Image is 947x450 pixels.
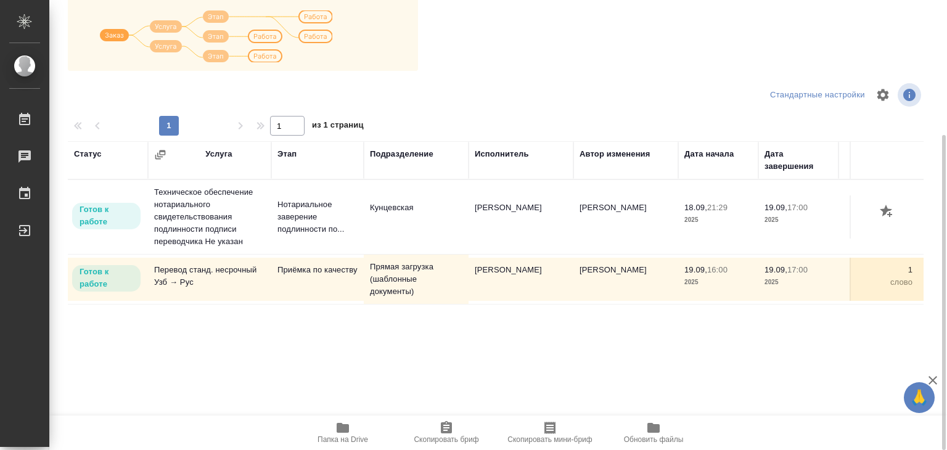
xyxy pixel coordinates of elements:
div: Этап [277,148,297,160]
td: Техническое обеспечение нотариального свидетельствования подлинности подписи переводчика Не указан [148,180,271,254]
td: Кунцевская [364,195,469,239]
p: 19.09, [765,265,787,274]
button: Сгруппировать [154,149,166,161]
button: Скопировать мини-бриф [498,415,602,450]
td: [PERSON_NAME] [573,195,678,239]
div: Автор изменения [580,148,650,160]
p: 1 [845,264,912,276]
td: [PERSON_NAME] [469,258,573,301]
p: 19.09, [765,203,787,212]
p: 17:00 [787,265,808,274]
p: 2025 [765,276,832,288]
td: [PERSON_NAME] [573,258,678,301]
button: Добавить оценку [877,202,898,223]
p: 2025 [765,214,832,226]
div: Услуга [205,148,232,160]
p: 2025 [684,214,752,226]
div: Статус [74,148,102,160]
p: слово [845,276,912,288]
p: док. [845,214,912,226]
div: Подразделение [370,148,433,160]
div: split button [767,86,868,105]
td: Прямая загрузка (шаблонные документы) [364,255,469,304]
p: Готов к работе [80,203,133,228]
button: Обновить файлы [602,415,705,450]
span: Посмотреть информацию [898,83,924,107]
button: 🙏 [904,382,935,413]
div: Дата завершения [765,148,832,173]
p: Нотариальное заверение подлинности по... [277,198,358,235]
span: из 1 страниц [312,118,364,136]
td: Перевод станд. несрочный Узб → Рус [148,258,271,301]
p: 16:00 [707,265,728,274]
p: Приёмка по качеству [277,264,358,276]
span: Настроить таблицу [868,80,898,110]
td: [PERSON_NAME] [469,195,573,239]
span: 🙏 [909,385,930,411]
span: Папка на Drive [318,435,368,444]
p: 1 [845,202,912,214]
p: 2025 [684,276,752,288]
span: Обновить файлы [624,435,684,444]
span: Скопировать мини-бриф [507,435,592,444]
p: 19.09, [684,265,707,274]
span: Скопировать бриф [414,435,478,444]
div: Исполнитель [475,148,529,160]
button: Папка на Drive [291,415,395,450]
div: Дата начала [684,148,734,160]
p: 21:29 [707,203,728,212]
button: Скопировать бриф [395,415,498,450]
p: 18.09, [684,203,707,212]
p: Готов к работе [80,266,133,290]
p: 17:00 [787,203,808,212]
